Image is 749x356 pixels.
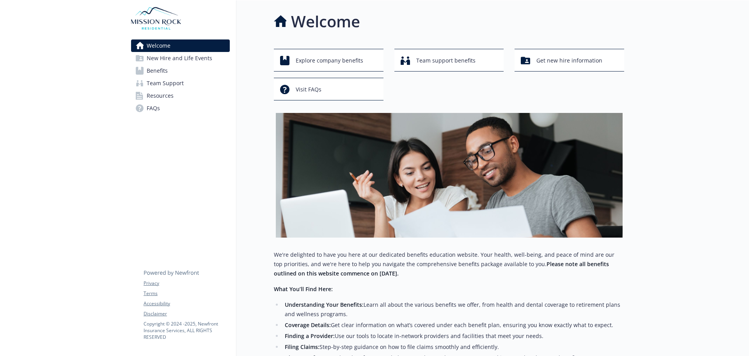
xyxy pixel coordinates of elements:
a: Disclaimer [144,310,229,317]
li: Learn all about the various benefits we offer, from health and dental coverage to retirement plan... [282,300,624,319]
h1: Welcome [291,10,360,33]
p: Copyright © 2024 - 2025 , Newfront Insurance Services, ALL RIGHTS RESERVED [144,320,229,340]
button: Explore company benefits [274,49,383,72]
span: Welcome [147,39,170,52]
a: Benefits [131,64,230,77]
span: Get new hire information [536,53,602,68]
span: Visit FAQs [296,82,321,97]
li: Get clear information on what’s covered under each benefit plan, ensuring you know exactly what t... [282,320,624,330]
span: Resources [147,89,174,102]
span: New Hire and Life Events [147,52,212,64]
span: Explore company benefits [296,53,363,68]
span: Benefits [147,64,168,77]
a: Accessibility [144,300,229,307]
strong: Coverage Details: [285,321,331,329]
a: New Hire and Life Events [131,52,230,64]
strong: Finding a Provider: [285,332,335,340]
img: overview page banner [276,113,623,238]
p: We're delighted to have you here at our dedicated benefits education website. Your health, well-b... [274,250,624,278]
a: Privacy [144,280,229,287]
strong: Understanding Your Benefits: [285,301,364,308]
span: Team Support [147,77,184,89]
button: Visit FAQs [274,78,383,100]
a: Team Support [131,77,230,89]
a: FAQs [131,102,230,114]
li: Use our tools to locate in-network providers and facilities that meet your needs. [282,331,624,341]
strong: What You’ll Find Here: [274,285,333,293]
button: Team support benefits [394,49,504,72]
a: Terms [144,290,229,297]
span: FAQs [147,102,160,114]
li: Step-by-step guidance on how to file claims smoothly and efficiently. [282,342,624,352]
a: Resources [131,89,230,102]
strong: Filing Claims: [285,343,319,351]
span: Team support benefits [416,53,476,68]
a: Welcome [131,39,230,52]
button: Get new hire information [515,49,624,72]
